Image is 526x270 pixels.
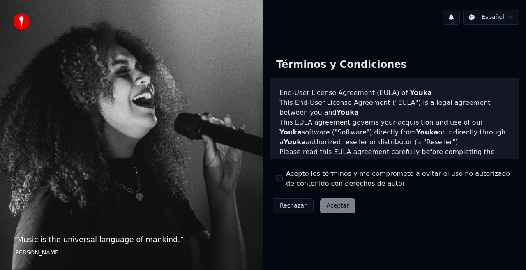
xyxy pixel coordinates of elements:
div: Términos y Condiciones [270,52,413,78]
p: This End-User License Agreement ("EULA") is a legal agreement between you and [279,98,510,118]
span: Youka [337,108,359,116]
span: Youka [279,128,302,136]
span: Youka [284,138,306,146]
h3: End-User License Agreement (EULA) of [279,88,510,98]
p: This EULA agreement governs your acquisition and use of our software ("Software") directly from o... [279,118,510,147]
img: youka [13,13,30,30]
span: Youka [410,89,432,97]
footer: [PERSON_NAME] [13,249,250,257]
span: Youka [392,158,415,166]
span: Youka [416,128,438,136]
button: Rechazar [273,198,314,213]
label: Acepto los términos y me comprometo a evitar el uso no autorizado de contenido con derechos de autor [286,169,513,189]
p: Please read this EULA agreement carefully before completing the installation process and using th... [279,147,510,187]
p: “ Music is the universal language of mankind. ” [13,234,250,245]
